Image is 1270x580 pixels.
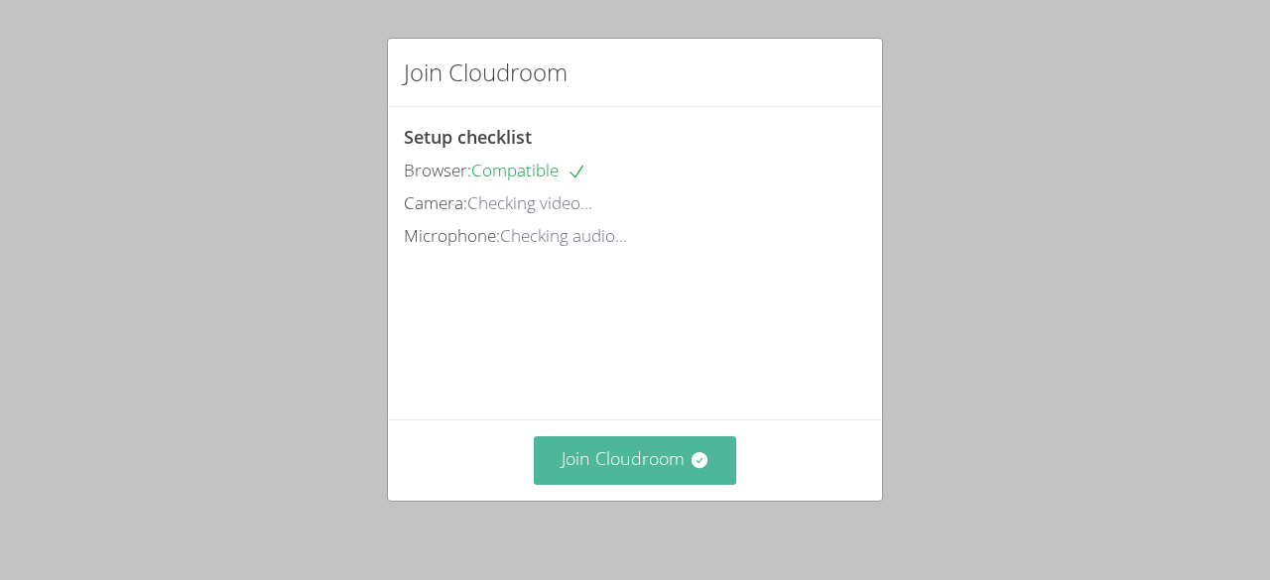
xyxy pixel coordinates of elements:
span: Checking audio... [500,224,627,247]
span: Setup checklist [404,125,532,149]
h2: Join Cloudroom [404,55,568,90]
span: Checking video... [467,191,592,214]
button: Join Cloudroom [534,436,737,485]
span: Microphone: [404,224,500,247]
span: Browser: [404,159,471,181]
span: Compatible [471,159,586,181]
span: Camera: [404,191,467,214]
